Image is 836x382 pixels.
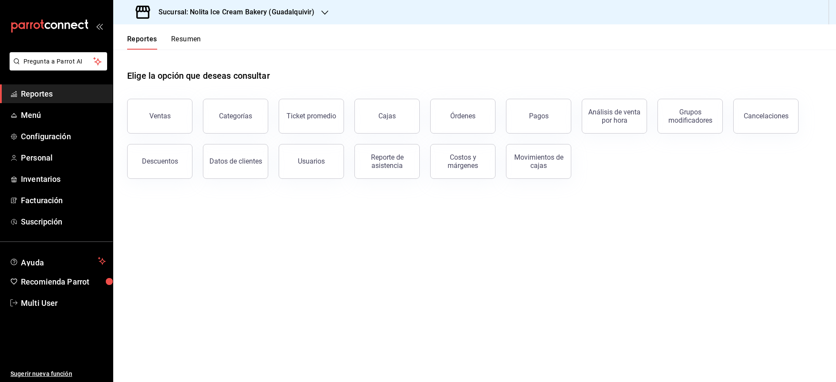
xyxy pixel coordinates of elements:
span: Ayuda [21,256,94,266]
button: open_drawer_menu [96,23,103,30]
div: Categorías [219,112,252,120]
div: Cancelaciones [744,112,789,120]
h3: Sucursal: Nolita Ice Cream Bakery (Guadalquivir) [152,7,314,17]
span: Facturación [21,194,106,206]
button: Ventas [127,99,192,134]
div: Órdenes [450,112,475,120]
span: Suscripción [21,216,106,228]
div: Pagos [529,112,549,120]
span: Pregunta a Parrot AI [24,57,94,66]
div: Costos y márgenes [436,153,490,170]
div: Descuentos [142,157,178,165]
button: Movimientos de cajas [506,144,571,179]
button: Órdenes [430,99,496,134]
div: navigation tabs [127,35,201,50]
span: Multi User [21,297,106,309]
button: Reportes [127,35,157,50]
div: Usuarios [298,157,325,165]
button: Descuentos [127,144,192,179]
div: Datos de clientes [209,157,262,165]
div: Análisis de venta por hora [587,108,641,124]
button: Usuarios [279,144,344,179]
button: Grupos modificadores [657,99,723,134]
button: Cajas [354,99,420,134]
span: Recomienda Parrot [21,276,106,288]
h1: Elige la opción que deseas consultar [127,69,270,82]
span: Menú [21,109,106,121]
span: Reportes [21,88,106,100]
button: Ticket promedio [279,99,344,134]
button: Categorías [203,99,268,134]
button: Datos de clientes [203,144,268,179]
button: Costos y márgenes [430,144,496,179]
button: Resumen [171,35,201,50]
div: Cajas [378,112,396,120]
span: Configuración [21,131,106,142]
button: Análisis de venta por hora [582,99,647,134]
a: Pregunta a Parrot AI [6,63,107,72]
div: Ventas [149,112,171,120]
div: Movimientos de cajas [512,153,566,170]
div: Ticket promedio [287,112,336,120]
div: Grupos modificadores [663,108,717,124]
span: Personal [21,152,106,164]
button: Reporte de asistencia [354,144,420,179]
span: Sugerir nueva función [10,369,106,379]
div: Reporte de asistencia [360,153,414,170]
span: Inventarios [21,173,106,185]
button: Cancelaciones [733,99,799,134]
button: Pregunta a Parrot AI [10,52,107,70]
button: Pagos [506,99,571,134]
